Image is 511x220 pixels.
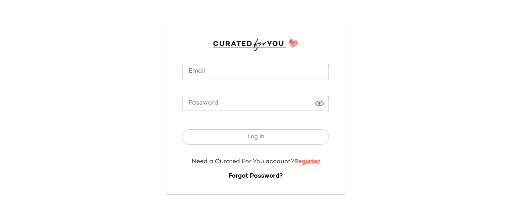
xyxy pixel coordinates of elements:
[182,129,329,145] button: Log In
[247,134,264,140] span: Log In
[192,159,294,165] span: Need a Curated For You account?
[213,39,299,51] img: cfy_login_logo.DGdB1djN.svg
[294,159,320,165] a: Register
[229,173,283,180] a: Forgot Password?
